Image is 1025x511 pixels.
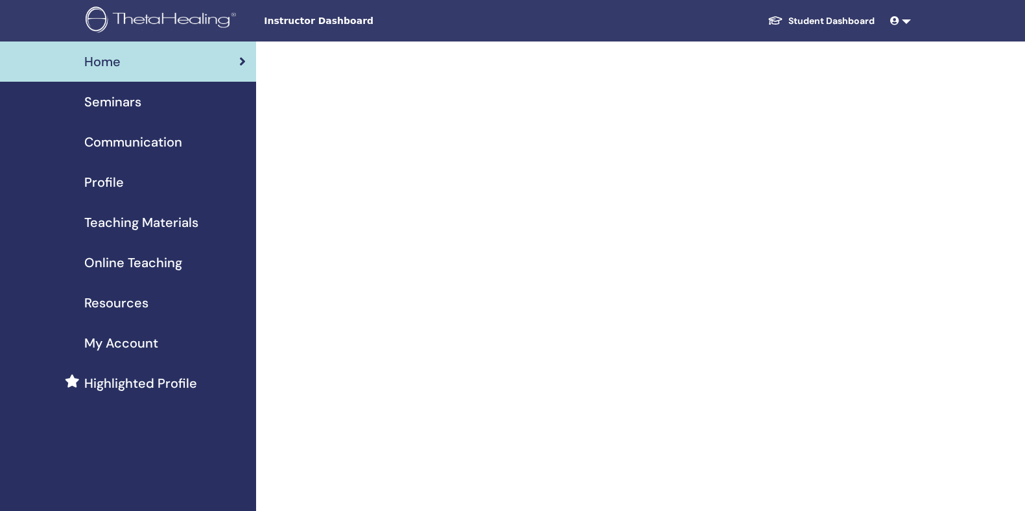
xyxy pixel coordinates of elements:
span: Resources [84,293,148,313]
img: logo.png [86,6,241,36]
span: Home [84,52,121,71]
span: Instructor Dashboard [264,14,458,28]
span: Seminars [84,92,141,112]
span: Teaching Materials [84,213,198,232]
span: Online Teaching [84,253,182,272]
img: graduation-cap-white.svg [768,15,783,26]
span: My Account [84,333,158,353]
a: Student Dashboard [757,9,885,33]
span: Profile [84,172,124,192]
span: Communication [84,132,182,152]
span: Highlighted Profile [84,374,197,393]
